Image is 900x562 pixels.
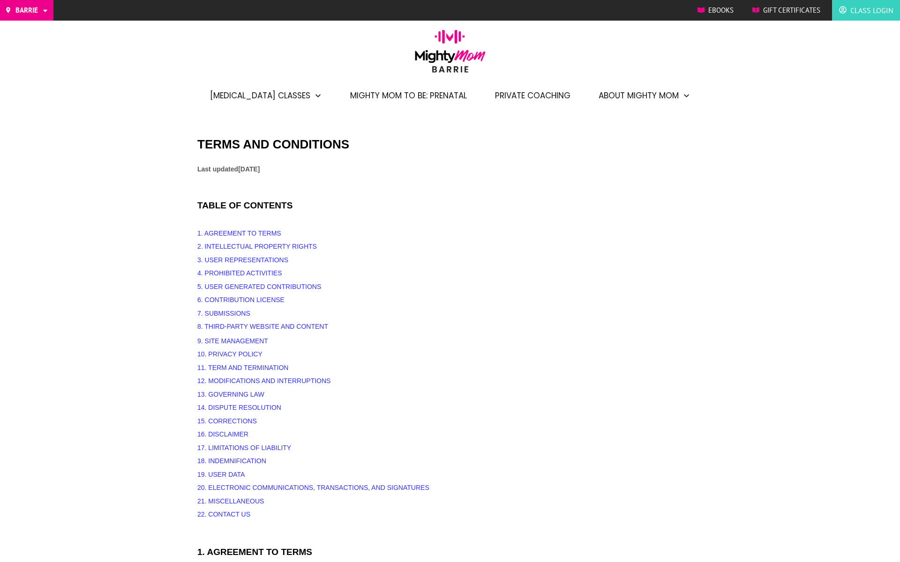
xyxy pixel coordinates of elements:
a: 1. AGREEMENT TO TERMS [197,229,281,237]
span: Ebooks [708,3,734,17]
span: [MEDICAL_DATA] Classes [210,88,310,104]
a: [MEDICAL_DATA] Classes [210,88,322,104]
a: Gift Certificates [752,3,820,17]
span: Barrie [15,3,38,17]
a: 18. INDEMNIFICATION [197,457,266,465]
a: 9. SITE MANAGEMENT [197,337,268,345]
img: mightymom-logo-barrie [410,30,490,79]
span: 1. AGREEMENT TO TERMS [197,547,312,557]
a: 5. USER GENERATED CONTRIBUTIONS [197,283,321,290]
a: Class Login [839,3,893,18]
a: 3. USER REPRESENTATIONS [197,256,288,264]
a: 13. GOVERNING LAW [197,391,264,398]
a: 20. ELECTRONIC COMMUNICATIONS, TRANSACTIONS, AND SIGNATURES [197,484,429,491]
span: Gift Certificates [763,3,820,17]
a: 6. CONTRIBUTION LICENSE [197,296,285,303]
a: About Mighty Mom [599,88,690,104]
a: 16. DISCLAIMER [197,430,248,438]
strong: Last updated [197,165,260,173]
a: 4. PROHIBITED ACTIVITIES [197,269,282,277]
a: 11. TERM AND TERMINATION [197,364,288,371]
a: 19. USER DATA [197,471,245,478]
a: 17. LIMITATIONS OF LIABILITY [197,444,291,451]
a: 8. THIRD-PARTY WEBSITE AND CONTENT [197,323,328,330]
a: Mighty Mom to Be: Prenatal [350,88,467,104]
a: Ebooks [697,3,734,17]
a: Private Coaching [495,88,570,104]
a: Barrie [5,3,49,17]
a: 12. MODIFICATIONS AND INTERRUPTIONS [197,377,330,385]
span: 10. PRIVACY POLICY [197,350,262,358]
span: TABLE OF CONTENTS [197,200,292,210]
bdt: TERMS AND CONDITIONS [197,137,349,151]
span: Class Login [850,3,893,18]
a: 22. CONTACT US [197,510,250,518]
a: 7. SUBMISSIONS [197,310,250,317]
a: 15. CORRECTIONS [197,417,257,425]
span: About Mighty Mom [599,88,679,104]
a: 10. PRIVACY POLICY [197,350,264,358]
bdt: [DATE] [238,165,260,173]
a: 14. DISPUTE RESOLUTION [197,404,281,411]
a: 2. INTELLECTUAL PROPERTY RIGHTS [197,243,317,250]
a: 21. MISCELLANEOUS [197,497,264,505]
